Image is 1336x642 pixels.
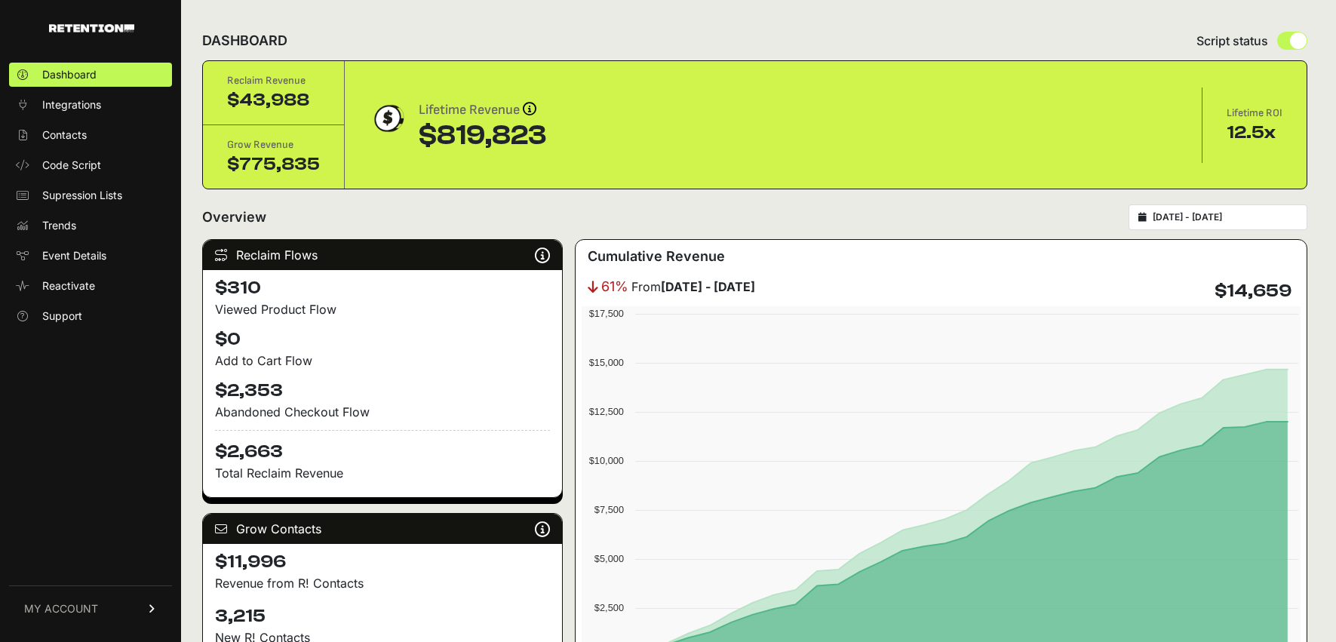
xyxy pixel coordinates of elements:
div: $819,823 [419,121,546,151]
a: Trends [9,213,172,238]
a: Code Script [9,153,172,177]
a: MY ACCOUNT [9,585,172,631]
a: Reactivate [9,274,172,298]
span: From [631,278,755,296]
text: $12,500 [588,406,623,417]
img: dollar-coin-05c43ed7efb7bc0c12610022525b4bbbb207c7efeef5aecc26f025e68dcafac9.png [369,100,407,137]
div: $775,835 [227,152,320,177]
a: Event Details [9,244,172,268]
p: Total Reclaim Revenue [215,464,550,482]
div: Reclaim Flows [203,240,562,270]
span: 61% [601,276,628,297]
div: Lifetime Revenue [419,100,546,121]
img: Retention.com [49,24,134,32]
h3: Cumulative Revenue [588,246,725,267]
span: Supression Lists [42,188,122,203]
div: Grow Contacts [203,514,562,544]
span: Event Details [42,248,106,263]
text: $17,500 [588,308,623,319]
h4: 3,215 [215,604,550,628]
a: Dashboard [9,63,172,87]
text: $2,500 [594,602,624,613]
h4: $14,659 [1215,279,1291,303]
text: $15,000 [588,357,623,368]
span: Code Script [42,158,101,173]
a: Contacts [9,123,172,147]
span: Dashboard [42,67,97,82]
h4: $310 [215,276,550,300]
strong: [DATE] - [DATE] [661,279,755,294]
div: Grow Revenue [227,137,320,152]
h4: $2,663 [215,430,550,464]
div: $43,988 [227,88,320,112]
a: Supression Lists [9,183,172,207]
h2: DASHBOARD [202,30,287,51]
p: Revenue from R! Contacts [215,574,550,592]
span: Trends [42,218,76,233]
div: Abandoned Checkout Flow [215,403,550,421]
span: MY ACCOUNT [24,601,98,616]
h4: $11,996 [215,550,550,574]
h2: Overview [202,207,266,228]
span: Support [42,309,82,324]
div: Lifetime ROI [1227,106,1282,121]
h4: $0 [215,327,550,352]
div: Reclaim Revenue [227,73,320,88]
span: Reactivate [42,278,95,293]
text: $10,000 [588,455,623,466]
div: Add to Cart Flow [215,352,550,370]
span: Script status [1196,32,1268,50]
div: Viewed Product Flow [215,300,550,318]
h4: $2,353 [215,379,550,403]
div: 12.5x [1227,121,1282,145]
a: Support [9,304,172,328]
text: $7,500 [594,504,624,515]
a: Integrations [9,93,172,117]
text: $5,000 [594,553,624,564]
span: Contacts [42,127,87,143]
span: Integrations [42,97,101,112]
